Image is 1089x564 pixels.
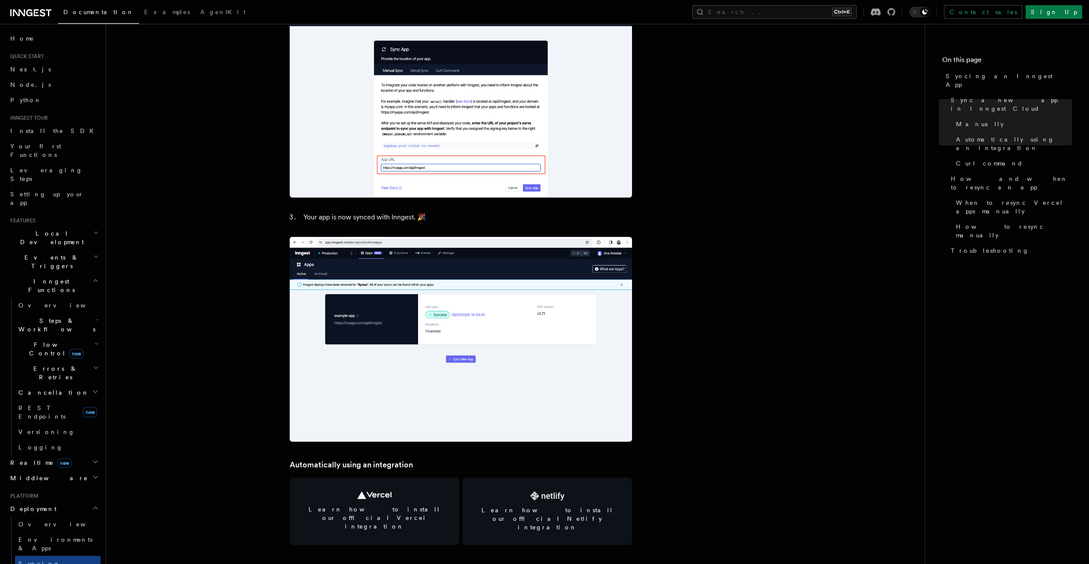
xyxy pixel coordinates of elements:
[947,243,1072,258] a: Troubleshooting
[10,81,51,88] span: Node.js
[953,156,1072,171] a: Curl command
[58,3,139,24] a: Documentation
[15,385,101,400] button: Cancellation
[7,455,101,470] button: Realtimenew
[10,167,83,182] span: Leveraging Steps
[7,250,101,274] button: Events & Triggers
[15,316,95,334] span: Steps & Workflows
[7,501,101,517] button: Deployment
[290,478,459,545] a: Learn how to install our official Vercel integration
[7,474,88,482] span: Middleware
[953,219,1072,243] a: How to resync manually
[7,186,101,210] a: Setting up your app
[951,96,1072,113] span: Sync a new app in Inngest Cloud
[7,115,48,121] span: Inngest tour
[473,506,622,532] span: Learn how to install our official Netlify integration
[63,9,134,15] span: Documentation
[18,536,92,552] span: Environments & Apps
[951,174,1072,192] span: How and when to resync an app
[15,400,101,424] a: REST Endpointsnew
[18,428,75,435] span: Versioning
[7,253,93,270] span: Events & Triggers
[15,337,101,361] button: Flow Controlnew
[15,340,94,357] span: Flow Control
[7,77,101,92] a: Node.js
[956,159,1023,168] span: Curl command
[18,521,107,528] span: Overview
[942,68,1072,92] a: Syncing an Inngest App
[10,66,51,73] span: Next.js
[7,493,39,499] span: Platform
[10,97,42,103] span: Python
[944,5,1022,19] a: Contact sales
[692,5,857,19] button: Search...Ctrl+K
[7,53,44,60] span: Quick start
[956,120,1004,128] span: Manually
[144,9,190,15] span: Examples
[15,517,101,532] a: Overview
[15,364,93,381] span: Errors & Retries
[301,211,632,223] li: Your app is now synced with Inngest. 🎉
[7,458,71,467] span: Realtime
[15,424,101,440] a: Versioning
[832,8,852,16] kbd: Ctrl+K
[18,444,63,451] span: Logging
[7,470,101,486] button: Middleware
[956,222,1072,239] span: How to resync manually
[139,3,195,23] a: Examples
[15,388,89,397] span: Cancellation
[195,3,251,23] a: AgentKit
[18,405,65,420] span: REST Endpoints
[947,92,1072,116] a: Sync a new app in Inngest Cloud
[7,226,101,250] button: Local Development
[951,246,1029,255] span: Troubleshooting
[7,505,56,513] span: Deployment
[956,135,1072,152] span: Automatically using an integration
[18,302,107,309] span: Overview
[953,132,1072,156] a: Automatically using an integration
[300,505,449,531] span: Learn how to install our official Vercel integration
[69,349,83,358] span: new
[15,298,101,313] a: Overview
[7,139,101,162] a: Your first Functions
[7,62,101,77] a: Next.js
[7,123,101,139] a: Install the SDK
[83,407,97,417] span: new
[7,229,93,246] span: Local Development
[15,532,101,556] a: Environments & Apps
[10,34,34,43] span: Home
[7,31,101,46] a: Home
[953,116,1072,132] a: Manually
[10,127,99,134] span: Install the SDK
[10,191,84,206] span: Setting up your app
[463,478,632,545] a: Learn how to install our official Netlify integration
[7,217,36,224] span: Features
[10,143,61,158] span: Your first Functions
[7,277,92,294] span: Inngest Functions
[909,7,930,17] button: Toggle dark mode
[947,171,1072,195] a: How and when to resync an app
[942,55,1072,68] h4: On this page
[7,298,101,455] div: Inngest Functions
[1026,5,1082,19] a: Sign Up
[15,361,101,385] button: Errors & Retries
[57,458,71,468] span: new
[200,9,246,15] span: AgentKit
[290,459,413,471] a: Automatically using an integration
[946,72,1072,89] span: Syncing an Inngest App
[7,274,101,298] button: Inngest Functions
[15,313,101,337] button: Steps & Workflows
[953,195,1072,219] a: When to resync Vercel apps manually
[7,162,101,186] a: Leveraging Steps
[7,92,101,108] a: Python
[15,440,101,455] a: Logging
[956,198,1072,216] span: When to resync Vercel apps manually
[290,237,632,442] img: Inngest Cloud screen with apps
